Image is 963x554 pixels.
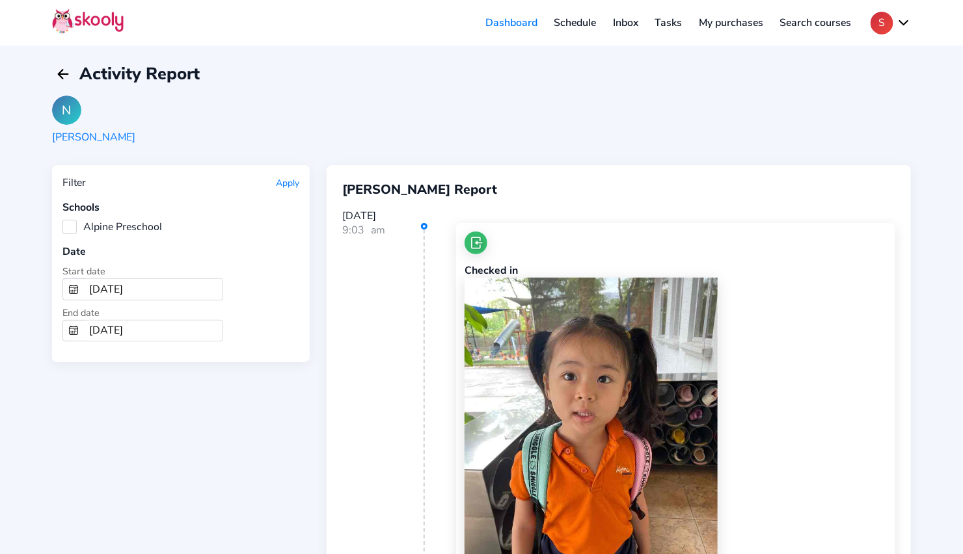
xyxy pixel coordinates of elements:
img: checkin.jpg [465,231,487,254]
button: arrow back outline [52,63,74,85]
span: Activity Report [79,62,200,85]
a: Dashboard [477,12,546,33]
ion-icon: calendar outline [68,284,79,295]
a: Inbox [604,12,647,33]
label: Alpine Preschool [62,220,162,234]
span: Start date [62,265,105,278]
ion-icon: arrow back outline [55,66,71,82]
a: Schedule [546,12,605,33]
button: calendar outline [63,279,84,300]
a: Tasks [647,12,691,33]
img: Skooly [52,8,124,34]
div: Date [62,244,299,259]
button: Schevron down outline [871,12,911,34]
div: Schools [62,200,299,215]
span: [PERSON_NAME] Report [342,181,497,198]
button: Apply [276,177,299,189]
div: N [52,96,81,125]
span: End date [62,306,100,319]
div: Filter [62,176,86,190]
a: Search courses [772,12,860,33]
button: calendar outline [63,321,84,341]
div: [PERSON_NAME] [52,130,135,144]
input: To Date [84,321,223,341]
div: [DATE] [342,209,895,223]
div: Checked in [465,263,887,278]
ion-icon: calendar outline [68,325,79,336]
input: From Date [84,279,223,300]
a: My purchases [690,12,772,33]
